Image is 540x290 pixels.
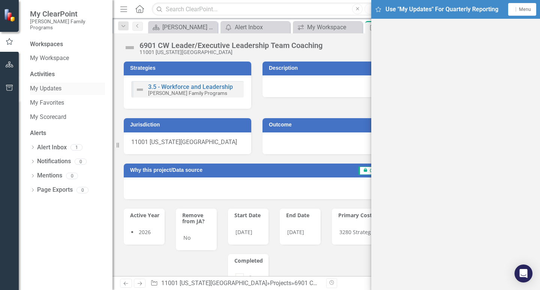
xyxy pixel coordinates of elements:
button: Search [364,4,402,14]
h3: Primary Cost Center [338,212,421,218]
span: [DATE] [235,228,252,236]
button: Menu [508,3,536,15]
a: Mentions [37,171,62,180]
span: My ClearPoint [30,9,105,18]
h3: Active Year [130,212,161,218]
img: ClearPoint Strategy [4,8,17,21]
h3: Description [269,65,399,71]
div: [PERSON_NAME] Overview [162,23,216,32]
div: Alerts [30,129,105,138]
span: 11001 [US_STATE][GEOGRAPHIC_DATA] [131,138,237,146]
h3: Completed [234,258,265,263]
a: Alert Inbox [222,23,288,32]
a: Alert Inbox [37,143,67,152]
div: 0 [76,187,88,193]
span: 2026 [139,228,151,236]
iframe: Use "My Updates" For Quarterly Reporting [371,17,540,288]
h3: Strategies [130,65,247,71]
small: [PERSON_NAME] Family Programs [30,18,105,31]
div: 1 [70,144,82,151]
a: Projects [270,279,291,287]
img: Not Defined [124,42,136,54]
span: Q2-25 [358,167,385,175]
div: 6901 CW Leader/Executive Leadership Team Coaching [139,41,322,50]
a: My Scorecard [30,113,105,122]
div: Open Intercom Messenger [514,264,532,282]
input: Search ClearPoint... [152,3,404,16]
h3: Start Date [234,212,265,218]
a: [PERSON_NAME] Overview [150,23,216,32]
a: My Workspace [295,23,360,32]
a: Page Exports [37,186,73,194]
a: My Updates [30,84,105,93]
a: My Favorites [30,99,105,107]
h3: Outcome [269,122,386,128]
span: Menu [519,7,531,12]
a: 11001 [US_STATE][GEOGRAPHIC_DATA] [161,279,267,287]
div: 6901 CW Leader/Executive Leadership Team Coaching [294,279,439,287]
h3: End Date [286,212,317,218]
h3: Why this project/Data source [130,167,315,173]
a: My Workspace [30,54,105,63]
h3: Remove from JA? [182,212,213,224]
a: Notifications [37,157,71,166]
span: Use "My Updates" For Quarterly Reporting [385,5,498,14]
span: 3280 Strategic Consulting 2 [339,228,408,236]
div: 0 [66,173,78,179]
a: 3.5 - Workforce and Leadership [148,83,233,90]
img: Not Defined [135,85,144,94]
div: 11001 [US_STATE][GEOGRAPHIC_DATA] [139,50,322,55]
h3: Jurisdiction [130,122,247,128]
div: Activities [30,70,105,79]
div: Alert Inbox [235,23,288,32]
span: No [183,234,190,241]
div: Workspaces [30,40,63,49]
div: 0 [75,158,87,165]
span: [DATE] [287,228,304,236]
div: » » [150,279,321,288]
div: My Workspace [307,23,360,32]
small: [PERSON_NAME] Family Programs [148,90,227,96]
